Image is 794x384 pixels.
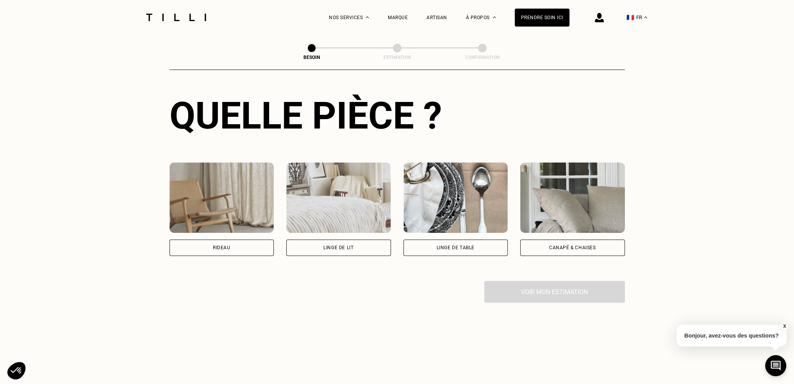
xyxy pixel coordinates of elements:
div: Canapé & chaises [549,245,596,250]
a: Artisan [426,15,447,20]
div: Rideau [213,245,230,250]
a: Marque [388,15,408,20]
div: Linge de table [437,245,475,250]
div: Besoin [273,55,351,60]
img: Menu déroulant [366,16,369,18]
div: Estimation [358,55,436,60]
div: Quelle pièce ? [170,94,625,138]
img: Tilli retouche votre Rideau [170,163,274,233]
img: Tilli retouche votre Linge de lit [286,163,391,233]
a: Prendre soin ici [515,9,569,27]
p: Bonjour, avez-vous des questions? [676,325,787,346]
img: Logo du service de couturière Tilli [143,14,209,21]
div: Confirmation [443,55,521,60]
span: 🇫🇷 [626,14,634,21]
img: menu déroulant [644,16,647,18]
div: Linge de lit [323,245,353,250]
img: icône connexion [595,13,604,22]
button: X [780,322,788,330]
img: Tilli retouche votre Linge de table [403,163,508,233]
img: Tilli retouche votre Canapé & chaises [520,163,625,233]
img: Menu déroulant à propos [493,16,496,18]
